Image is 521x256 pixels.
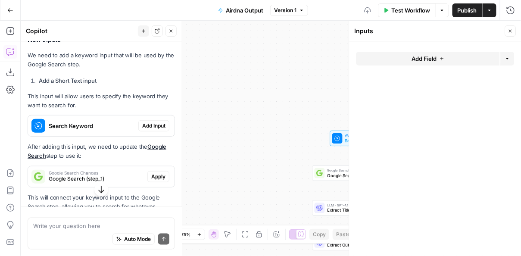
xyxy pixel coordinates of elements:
[147,171,169,182] button: Apply
[309,229,329,240] button: Copy
[412,54,437,63] span: Add Field
[356,52,500,66] button: Add Field
[26,27,135,35] div: Copilot
[378,3,435,17] button: Test Workflow
[226,6,263,15] span: Airdna Output
[49,171,144,175] span: Google Search Changes
[181,231,191,238] span: 75%
[138,120,169,131] button: Add Input
[391,6,430,15] span: Test Workflow
[274,6,296,14] span: Version 1
[312,200,412,216] div: LLM · GPT-4.1Extract TitleStep 2
[142,122,165,130] span: Add Input
[28,142,175,160] p: After adding this input, we need to update the step to use it:
[328,172,390,179] span: Google Search
[355,27,502,35] div: Inputs
[328,203,389,208] span: LLM · GPT-4.1
[312,235,412,250] div: LLM · GPT-4.1Extract OutlineStep 3
[328,168,390,173] span: Google Search
[49,175,144,183] span: Google Search (step_1)
[28,193,175,220] p: This will connect your keyword input to the Google Search step, allowing you to search for whatev...
[336,231,350,238] span: Paste
[213,3,268,17] button: Airdna Output
[151,173,165,181] span: Apply
[333,229,354,240] button: Paste
[124,235,151,243] span: Auto Mode
[313,231,326,238] span: Copy
[312,165,412,181] div: Google SearchGoogle SearchStep 1
[28,51,175,69] p: We need to add a keyword input that will be used by the Google Search step.
[270,5,308,16] button: Version 1
[312,131,412,146] div: WorkflowSet InputsInputs
[452,3,482,17] button: Publish
[328,242,389,248] span: Extract Outline
[112,233,155,244] button: Auto Mode
[49,122,135,130] span: Search Keyword
[328,207,389,213] span: Extract Title
[458,6,477,15] span: Publish
[39,77,97,84] strong: Add a Short Text input
[28,92,175,110] p: This input will allow users to specify the keyword they want to search for.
